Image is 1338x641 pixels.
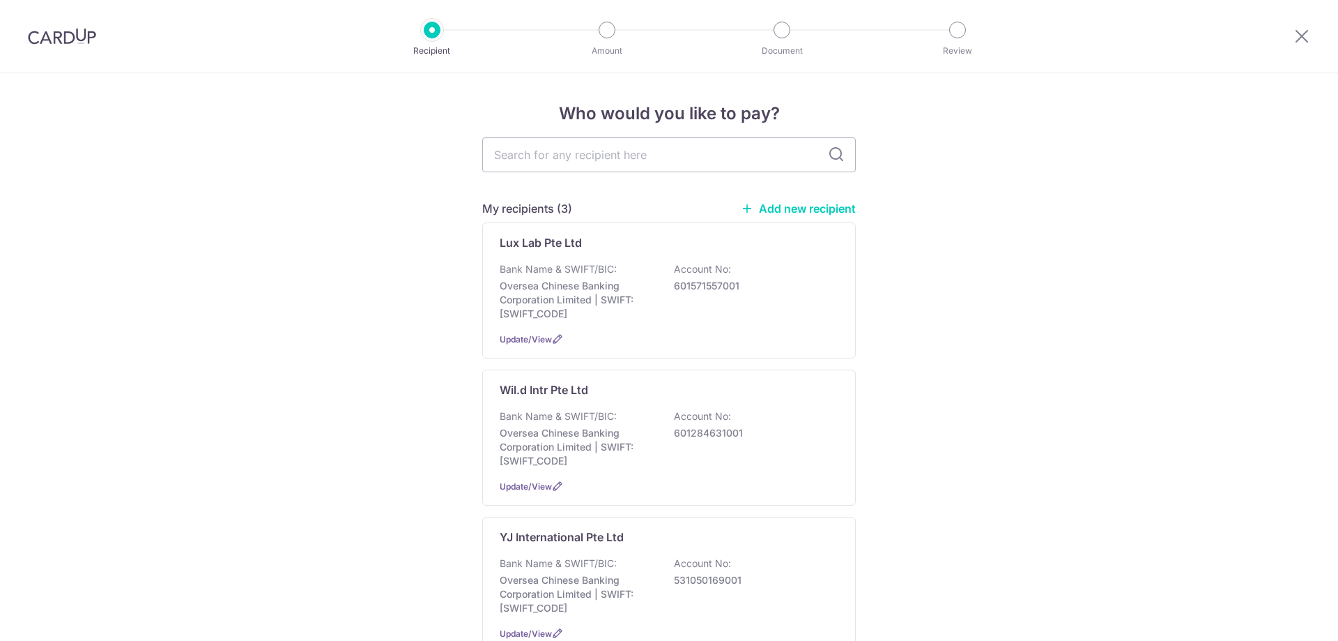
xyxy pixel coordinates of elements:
img: CardUp [28,28,96,45]
p: 601571557001 [674,279,830,293]
a: Update/View [500,481,552,492]
p: 601284631001 [674,426,830,440]
h5: My recipients (3) [482,200,572,217]
p: YJ International Pte Ltd [500,529,624,545]
p: Account No: [674,262,731,276]
input: Search for any recipient here [482,137,856,172]
p: Lux Lab Pte Ltd [500,234,582,251]
p: Review [906,44,1009,58]
p: 531050169001 [674,573,830,587]
p: Recipient [380,44,484,58]
p: Amount [555,44,659,58]
p: Oversea Chinese Banking Corporation Limited | SWIFT: [SWIFT_CODE] [500,426,656,468]
h4: Who would you like to pay? [482,101,856,126]
p: Bank Name & SWIFT/BIC: [500,557,617,571]
p: Oversea Chinese Banking Corporation Limited | SWIFT: [SWIFT_CODE] [500,279,656,321]
p: Bank Name & SWIFT/BIC: [500,262,617,276]
p: Account No: [674,557,731,571]
p: Wil.d Intr Pte Ltd [500,382,588,398]
p: Oversea Chinese Banking Corporation Limited | SWIFT: [SWIFT_CODE] [500,573,656,615]
iframe: Opens a widget where you can find more information [1249,599,1324,634]
p: Document [730,44,833,58]
a: Update/View [500,628,552,639]
p: Account No: [674,409,731,423]
a: Update/View [500,334,552,345]
p: Bank Name & SWIFT/BIC: [500,409,617,423]
a: Add new recipient [741,202,856,216]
